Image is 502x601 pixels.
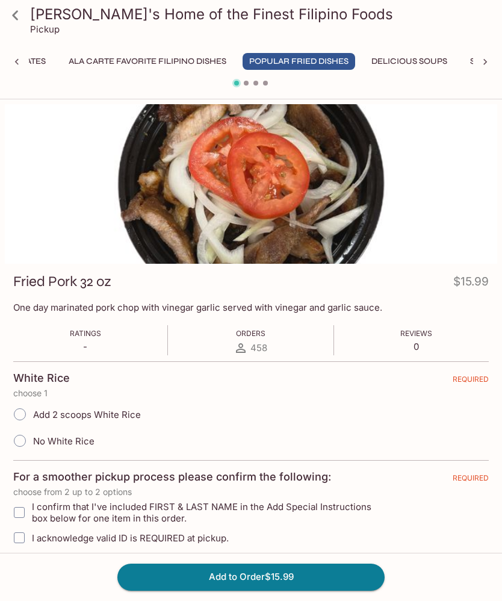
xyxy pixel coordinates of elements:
p: One day marinated pork chop with vinegar garlic served with vinegar and garlic sauce. [13,302,489,313]
button: Add to Order$15.99 [117,564,385,590]
button: Delicious Soups [365,53,454,70]
p: 0 [400,341,432,352]
span: No White Rice [33,435,95,447]
h4: $15.99 [453,272,489,296]
button: Ala Carte Favorite Filipino Dishes [62,53,233,70]
h3: [PERSON_NAME]'s Home of the Finest Filipino Foods [30,5,492,23]
span: Reviews [400,329,432,338]
span: Ratings [70,329,101,338]
span: REQUIRED [453,375,489,388]
p: choose 1 [13,388,489,398]
h3: Fried Pork 32 oz [13,272,111,291]
span: I acknowledge valid ID is REQUIRED at pickup. [32,532,229,544]
span: Add 2 scoops White Rice [33,409,141,420]
p: - [70,341,101,352]
p: Pickup [30,23,60,35]
div: Fried Pork 32 oz [5,104,497,264]
span: Orders [236,329,265,338]
h4: For a smoother pickup process please confirm the following: [13,470,331,484]
p: choose from 2 up to 2 options [13,487,489,497]
h4: White Rice [13,372,70,385]
span: 458 [250,342,267,353]
span: I confirm that I've included FIRST & LAST NAME in the Add Special Instructions box below for one ... [32,501,373,524]
span: REQUIRED [453,473,489,487]
button: Popular Fried Dishes [243,53,355,70]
